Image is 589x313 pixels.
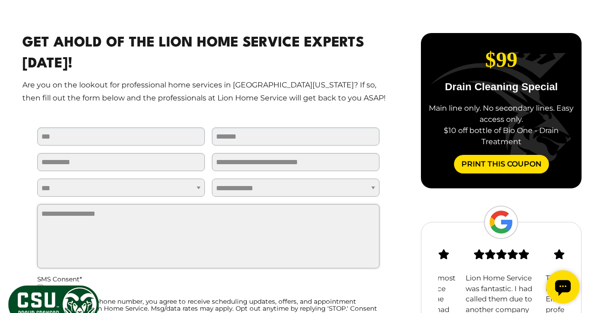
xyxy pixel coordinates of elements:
[22,79,394,106] p: Are you on the lookout for professional home services in [GEOGRAPHIC_DATA][US_STATE]? If so, then...
[421,33,582,188] div: slide 3
[37,283,379,298] label: I Agree
[22,33,394,75] h2: Get Ahold Of The Lion Home Service Experts [DATE]!
[428,103,575,147] div: Main line only. No secondary lines. Easy access only. $10 off bottle of Bio One - Drain Treatment
[421,33,582,188] div: carousel
[454,155,549,173] a: Print This Coupon
[428,82,575,92] p: Drain Cleaning Special
[4,4,37,37] div: Open chat widget
[484,206,518,239] img: Google Logo
[37,276,379,283] div: SMS Consent
[485,48,518,72] span: $99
